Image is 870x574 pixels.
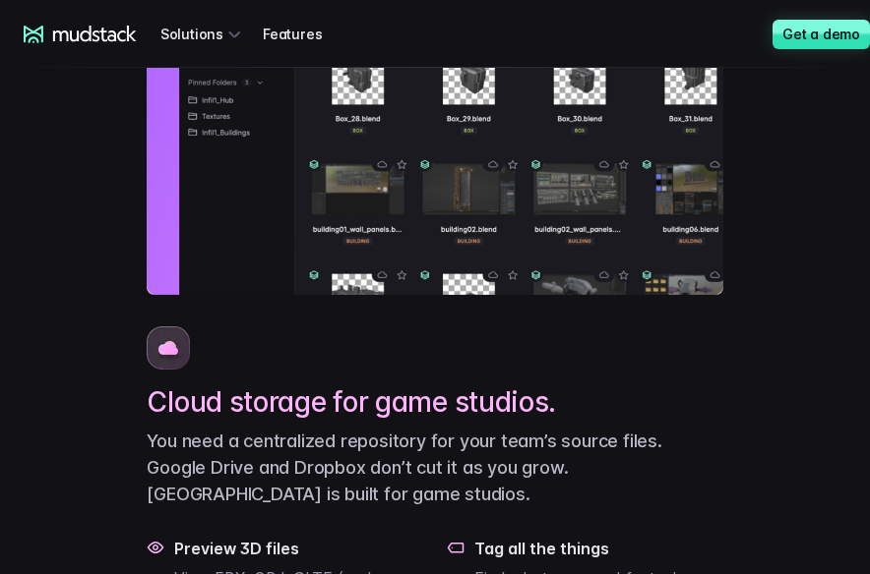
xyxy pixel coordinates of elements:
[147,385,722,420] h2: Cloud storage for game studios.
[160,16,247,52] div: Solutions
[474,539,723,558] h4: Tag all the things
[24,26,137,43] a: mudstack logo
[174,539,423,558] h4: Preview 3D files
[773,20,870,49] a: Get a demo
[147,428,722,507] p: You need a centralized repository for your team’s source files. Google Drive and Dropbox don’t cu...
[263,16,345,52] a: Features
